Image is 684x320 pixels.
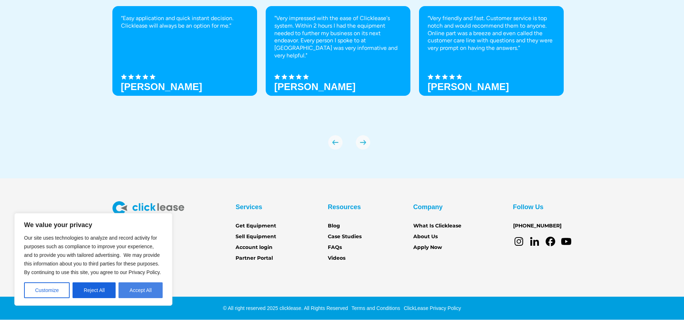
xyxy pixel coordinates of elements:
img: Black star icon [135,74,141,80]
a: FAQs [328,244,342,251]
h3: [PERSON_NAME] [121,81,203,92]
button: Accept All [118,282,163,298]
img: arrow Icon [356,135,370,150]
a: Case Studies [328,233,362,241]
div: Resources [328,201,361,213]
img: Black star icon [128,74,134,80]
img: Black star icon [121,74,127,80]
img: Black star icon [449,74,455,80]
a: Partner Portal [236,254,273,262]
img: Clicklease logo [112,201,184,215]
img: Black star icon [150,74,155,80]
div: previous slide [328,135,343,150]
p: “Very friendly and fast. Customer service is top notch and would recommend them to anyone. Online... [428,15,555,52]
p: We value your privacy [24,221,163,229]
p: “Easy application and quick instant decision. Clicklease will always be an option for me.” [121,15,248,30]
div: Company [413,201,443,213]
img: Black star icon [289,74,294,80]
img: Black star icon [281,74,287,80]
a: What Is Clicklease [413,222,461,230]
span: Our site uses technologies to analyze and record activity for purposes such as compliance to impr... [24,235,161,275]
a: Blog [328,222,340,230]
img: Black star icon [456,74,462,80]
button: Customize [24,282,70,298]
a: Sell Equipment [236,233,276,241]
p: "Very impressed with the ease of Clicklease's system. Within 2 hours I had the equipment needed t... [274,15,402,60]
a: About Us [413,233,438,241]
div: 2 of 8 [266,6,410,121]
a: Get Equipment [236,222,276,230]
div: carousel [112,6,572,150]
img: arrow Icon [328,135,343,150]
a: Apply Now [413,244,442,251]
img: Black star icon [303,74,309,80]
a: [PHONE_NUMBER] [513,222,562,230]
div: next slide [356,135,370,150]
img: Black star icon [296,74,302,80]
a: ClickLease Privacy Policy [402,305,461,311]
a: Terms and Conditions [350,305,400,311]
div: 1 of 8 [112,6,257,121]
img: Black star icon [143,74,148,80]
img: Black star icon [428,74,433,80]
img: Black star icon [274,74,280,80]
button: Reject All [73,282,116,298]
img: Black star icon [435,74,441,80]
div: 3 of 8 [419,6,564,121]
a: Videos [328,254,345,262]
a: Account login [236,244,273,251]
div: Follow Us [513,201,544,213]
div: Services [236,201,262,213]
img: Black star icon [442,74,448,80]
strong: [PERSON_NAME] [274,81,356,92]
div: © All right reserved 2025 clicklease. All Rights Reserved [223,305,348,312]
div: We value your privacy [14,213,172,306]
h3: [PERSON_NAME] [428,81,509,92]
